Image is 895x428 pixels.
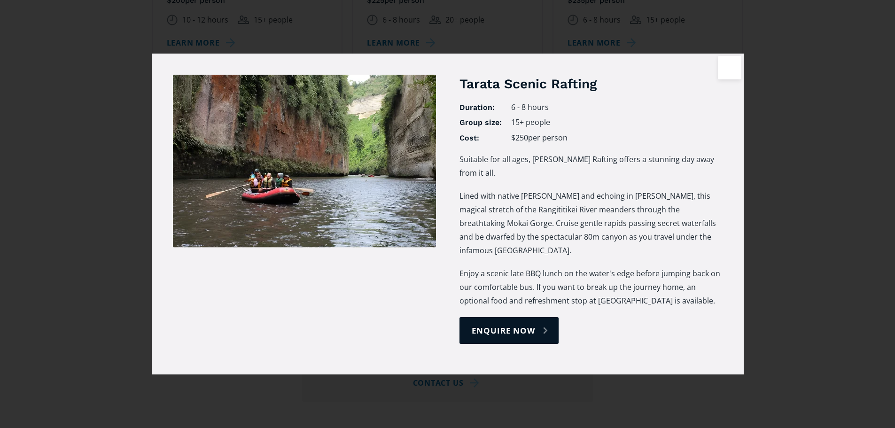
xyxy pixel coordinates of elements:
h4: Cost: [459,133,502,143]
div: per person [528,133,568,143]
div: $ [511,133,515,143]
img: Tarata Scenic Rafting [173,75,436,248]
h4: Group size: [459,117,502,128]
p: Lined with native [PERSON_NAME] and echoing in [PERSON_NAME], this magical stretch of the Rangiti... [459,189,723,257]
h3: Tarata Scenic Rafting [459,75,723,93]
div: 250 [515,133,528,143]
p: Enjoy a scenic late BBQ lunch on the water's edge before jumping back on our comfortable bus. If ... [459,267,723,308]
h4: Duration: [459,102,502,113]
div: 15+ people [511,117,723,128]
div: 6 - 8 hours [511,102,723,113]
a: enquire now [459,317,559,344]
button: Close modal [718,56,741,79]
p: Suitable for all ages, [PERSON_NAME] Rafting offers a stunning day away from it all. [459,153,723,180]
